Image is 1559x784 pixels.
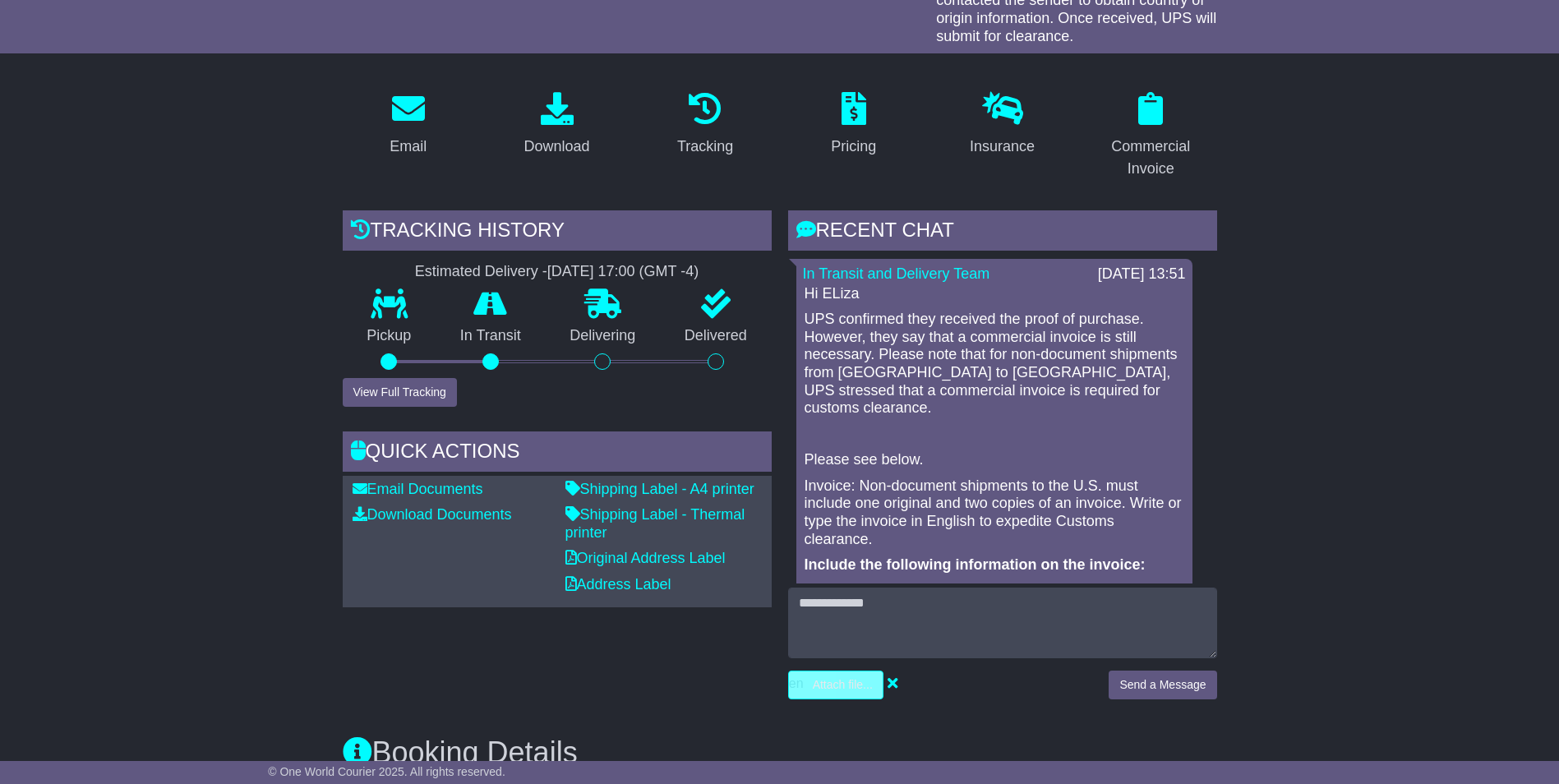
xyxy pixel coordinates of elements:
a: Email [379,86,437,164]
a: Shipping Label - Thermal printer [565,506,745,541]
div: Tracking [677,136,733,158]
a: Download [513,86,600,164]
p: Please see below. [805,451,1184,469]
div: [DATE] 17:00 (GMT -4) [547,263,699,281]
p: In Transit [436,327,546,345]
div: Email [390,136,427,158]
a: Insurance [959,86,1045,164]
button: View Full Tracking [343,378,457,407]
div: Download [524,136,589,158]
button: Send a Message [1109,671,1216,699]
div: Estimated Delivery - [343,263,772,281]
a: Commercial Invoice [1085,86,1217,186]
div: [DATE] 13:51 [1098,265,1186,284]
span: © One World Courier 2025. All rights reserved. [268,765,505,778]
h3: Booking Details [343,736,1217,769]
p: Hi ELiza [805,285,1184,303]
div: Quick Actions [343,431,772,476]
div: Pricing [831,136,876,158]
p: Delivered [660,327,772,345]
p: Invoice: Non-document shipments to the U.S. must include one original and two copies of an invoic... [805,477,1184,548]
strong: Include the following information on the invoice: [805,556,1146,573]
a: Download Documents [353,506,512,523]
a: Tracking [666,86,744,164]
a: Shipping Label - A4 printer [565,481,754,497]
p: Pickup [343,327,436,345]
a: Original Address Label [565,550,726,566]
div: Insurance [970,136,1035,158]
a: Address Label [565,576,671,593]
a: Email Documents [353,481,483,497]
div: Tracking history [343,210,772,255]
a: In Transit and Delivery Team [803,265,990,282]
div: RECENT CHAT [788,210,1217,255]
p: Delivering [546,327,661,345]
div: Commercial Invoice [1095,136,1206,180]
a: Pricing [820,86,887,164]
p: UPS confirmed they received the proof of purchase. However, they say that a commercial invoice is... [805,311,1184,417]
li: [PERSON_NAME]'s name, contact name, address, and telephone number [836,583,1186,618]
